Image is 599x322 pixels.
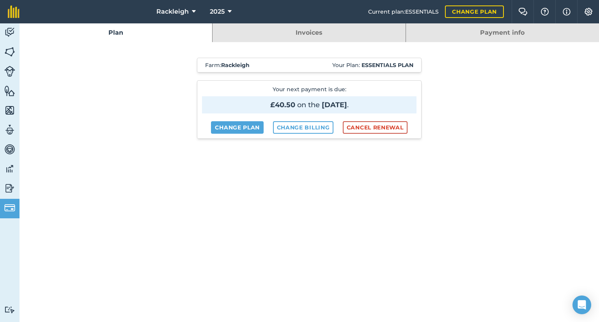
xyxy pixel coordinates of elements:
img: svg+xml;base64,PHN2ZyB4bWxucz0iaHR0cDovL3d3dy53My5vcmcvMjAwMC9zdmciIHdpZHRoPSI1NiIgaGVpZ2h0PSI2MC... [4,104,15,116]
strong: [DATE] [322,101,347,109]
img: svg+xml;base64,PD94bWwgdmVyc2lvbj0iMS4wIiBlbmNvZGluZz0idXRmLTgiPz4KPCEtLSBHZW5lcmF0b3I6IEFkb2JlIE... [4,124,15,136]
img: svg+xml;base64,PD94bWwgdmVyc2lvbj0iMS4wIiBlbmNvZGluZz0idXRmLTgiPz4KPCEtLSBHZW5lcmF0b3I6IEFkb2JlIE... [4,202,15,213]
img: svg+xml;base64,PD94bWwgdmVyc2lvbj0iMS4wIiBlbmNvZGluZz0idXRmLTgiPz4KPCEtLSBHZW5lcmF0b3I6IEFkb2JlIE... [4,182,15,194]
span: 2025 [210,7,225,16]
span: on the . [202,96,416,113]
img: svg+xml;base64,PHN2ZyB4bWxucz0iaHR0cDovL3d3dy53My5vcmcvMjAwMC9zdmciIHdpZHRoPSI1NiIgaGVpZ2h0PSI2MC... [4,46,15,58]
p: Your next payment is due : [202,85,416,113]
img: svg+xml;base64,PHN2ZyB4bWxucz0iaHR0cDovL3d3dy53My5vcmcvMjAwMC9zdmciIHdpZHRoPSIxNyIgaGVpZ2h0PSIxNy... [563,7,571,16]
span: Current plan : ESSENTIALS [368,7,439,16]
img: fieldmargin Logo [8,5,19,18]
img: svg+xml;base64,PD94bWwgdmVyc2lvbj0iMS4wIiBlbmNvZGluZz0idXRmLTgiPz4KPCEtLSBHZW5lcmF0b3I6IEFkb2JlIE... [4,27,15,38]
img: svg+xml;base64,PD94bWwgdmVyc2lvbj0iMS4wIiBlbmNvZGluZz0idXRmLTgiPz4KPCEtLSBHZW5lcmF0b3I6IEFkb2JlIE... [4,143,15,155]
a: Plan [19,23,212,42]
strong: £40.50 [270,101,295,109]
span: Farm : [205,61,250,69]
img: Two speech bubbles overlapping with the left bubble in the forefront [518,8,528,16]
img: A question mark icon [540,8,549,16]
a: Invoices [213,23,405,42]
a: Change plan [211,121,264,134]
img: svg+xml;base64,PD94bWwgdmVyc2lvbj0iMS4wIiBlbmNvZGluZz0idXRmLTgiPz4KPCEtLSBHZW5lcmF0b3I6IEFkb2JlIE... [4,306,15,313]
strong: Essentials plan [362,62,413,69]
span: Rackleigh [156,7,189,16]
strong: Rackleigh [221,62,250,69]
img: svg+xml;base64,PD94bWwgdmVyc2lvbj0iMS4wIiBlbmNvZGluZz0idXRmLTgiPz4KPCEtLSBHZW5lcmF0b3I6IEFkb2JlIE... [4,66,15,77]
a: Payment info [406,23,599,42]
div: Open Intercom Messenger [572,295,591,314]
button: Cancel renewal [343,121,408,134]
img: svg+xml;base64,PHN2ZyB4bWxucz0iaHR0cDovL3d3dy53My5vcmcvMjAwMC9zdmciIHdpZHRoPSI1NiIgaGVpZ2h0PSI2MC... [4,85,15,97]
a: Change billing [273,121,334,134]
a: Change plan [445,5,504,18]
img: svg+xml;base64,PD94bWwgdmVyc2lvbj0iMS4wIiBlbmNvZGluZz0idXRmLTgiPz4KPCEtLSBHZW5lcmF0b3I6IEFkb2JlIE... [4,163,15,175]
span: Your Plan: [332,61,413,69]
img: A cog icon [584,8,593,16]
